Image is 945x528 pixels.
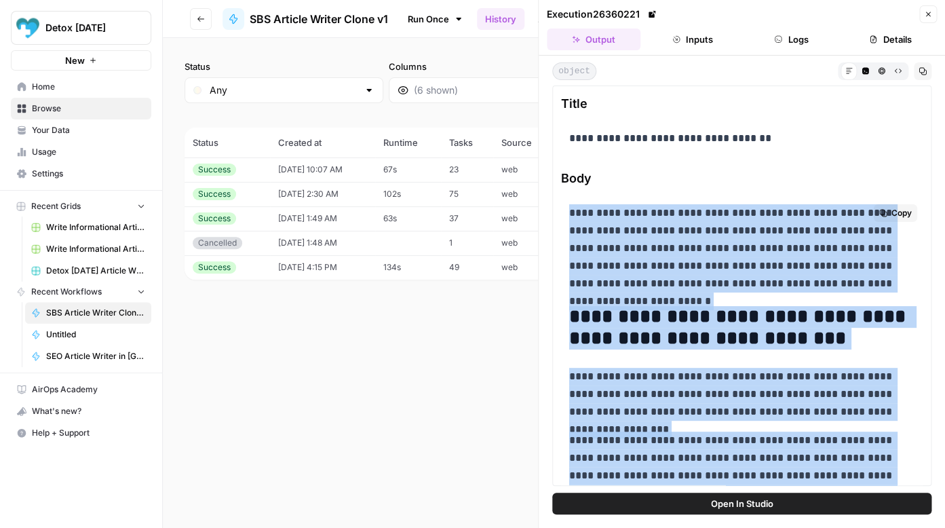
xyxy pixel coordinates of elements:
[31,200,81,212] span: Recent Grids
[389,60,587,73] label: Columns
[441,182,493,206] td: 75
[11,379,151,400] a: AirOps Academy
[25,238,151,260] a: Write Informational Article
[210,83,358,97] input: Any
[891,207,912,219] span: Copy
[193,261,236,274] div: Success
[375,255,441,280] td: 134s
[493,157,554,182] td: web
[646,29,739,50] button: Inputs
[11,422,151,444] button: Help + Support
[874,204,917,222] button: Copy
[547,7,659,21] div: Execution 26360221
[32,168,145,180] span: Settings
[185,60,383,73] label: Status
[16,16,40,40] img: Detox Today Logo
[185,103,923,128] span: (5 records)
[414,83,562,97] input: (6 shown)
[11,400,151,422] button: What's new?
[270,157,375,182] td: [DATE] 10:07 AM
[25,324,151,345] a: Untitled
[711,497,773,510] span: Open In Studio
[193,237,242,249] div: Cancelled
[270,128,375,157] th: Created at
[441,255,493,280] td: 49
[11,163,151,185] a: Settings
[32,81,145,93] span: Home
[375,157,441,182] td: 67s
[32,383,145,396] span: AirOps Academy
[25,345,151,367] a: SEO Article Writer in [GEOGRAPHIC_DATA]
[250,11,388,27] span: SBS Article Writer Clone v1
[493,182,554,206] td: web
[25,216,151,238] a: Write Informational Article
[270,206,375,231] td: [DATE] 1:49 AM
[65,54,85,67] span: New
[843,29,937,50] button: Details
[11,50,151,71] button: New
[441,231,493,255] td: 1
[493,128,554,157] th: Source
[32,146,145,158] span: Usage
[547,29,640,50] button: Output
[11,141,151,163] a: Usage
[32,102,145,115] span: Browse
[561,169,923,188] span: Body
[375,182,441,206] td: 102s
[552,493,931,514] button: Open In Studio
[223,8,388,30] a: SBS Article Writer Clone v1
[185,128,270,157] th: Status
[45,21,128,35] span: Detox [DATE]
[11,196,151,216] button: Recent Grids
[561,94,923,113] span: Title
[11,119,151,141] a: Your Data
[11,11,151,45] button: Workspace: Detox Today
[31,286,102,298] span: Recent Workflows
[441,157,493,182] td: 23
[11,98,151,119] a: Browse
[46,221,145,233] span: Write Informational Article
[874,130,917,147] button: Copy
[375,128,441,157] th: Runtime
[493,231,554,255] td: web
[11,282,151,302] button: Recent Workflows
[46,265,145,277] span: Detox [DATE] Article Writer Grid
[441,206,493,231] td: 37
[46,350,145,362] span: SEO Article Writer in [GEOGRAPHIC_DATA]
[25,302,151,324] a: SBS Article Writer Clone v1
[270,231,375,255] td: [DATE] 1:48 AM
[493,255,554,280] td: web
[270,182,375,206] td: [DATE] 2:30 AM
[25,260,151,282] a: Detox [DATE] Article Writer Grid
[745,29,838,50] button: Logs
[32,124,145,136] span: Your Data
[46,243,145,255] span: Write Informational Article
[12,401,151,421] div: What's new?
[399,7,471,31] a: Run Once
[477,8,524,30] a: History
[375,206,441,231] td: 63s
[11,76,151,98] a: Home
[270,255,375,280] td: [DATE] 4:15 PM
[891,132,912,145] span: Copy
[493,206,554,231] td: web
[46,328,145,341] span: Untitled
[530,8,585,30] a: Analytics
[193,212,236,225] div: Success
[193,164,236,176] div: Success
[193,188,236,200] div: Success
[46,307,145,319] span: SBS Article Writer Clone v1
[32,427,145,439] span: Help + Support
[441,128,493,157] th: Tasks
[552,62,596,80] span: object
